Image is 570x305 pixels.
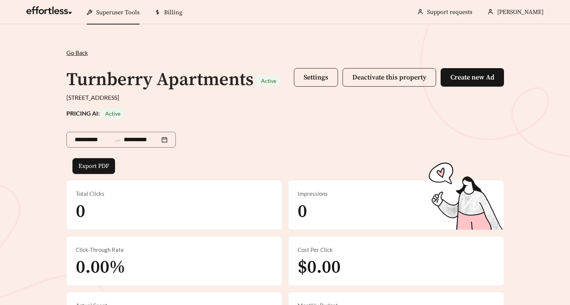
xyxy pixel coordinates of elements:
[105,110,120,117] span: Active
[76,200,85,223] span: 0
[66,110,125,117] strong: PRICING AI:
[427,8,472,16] a: Support requests
[343,68,436,87] button: Deactivate this property
[114,137,121,143] span: swap-right
[72,158,115,174] button: Export PDF
[66,69,254,91] h1: Turnberry Apartments
[441,68,504,87] button: Create new Ad
[298,256,341,279] span: $0.00
[304,73,328,82] span: Settings
[497,8,544,16] span: [PERSON_NAME]
[298,200,307,223] span: 0
[76,246,273,254] div: Click-Through Rate
[66,49,88,56] span: Go Back
[96,9,140,16] span: Superuser Tools
[298,246,495,254] div: Cost Per Click
[164,9,182,16] span: Billing
[78,162,109,171] span: Export PDF
[76,256,125,279] span: 0.00%
[450,73,494,82] span: Create new Ad
[114,136,121,143] span: to
[294,68,338,87] button: Settings
[298,189,495,198] div: Impressions
[76,189,273,198] div: Total Clicks
[352,73,426,82] span: Deactivate this property
[261,78,276,84] span: Active
[66,93,504,102] div: [STREET_ADDRESS]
